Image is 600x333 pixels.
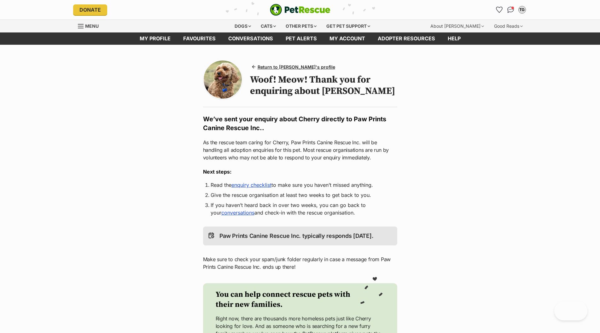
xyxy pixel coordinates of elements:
[506,5,516,15] a: Conversations
[371,32,441,45] a: Adopter resources
[281,20,321,32] div: Other pets
[216,290,359,310] h2: You can help connect rescue pets with their new families.
[270,4,330,16] a: PetRescue
[78,20,103,31] a: Menu
[211,191,390,199] li: Give the rescue organisation at least two weeks to get back to you.
[490,20,527,32] div: Good Reads
[250,74,397,97] h1: Woof! Meow! Thank you for enquiring about [PERSON_NAME]
[231,182,271,188] a: enquiry checklist
[204,60,242,99] img: Photo of Cherry
[494,5,504,15] a: Favourites
[211,181,390,189] li: Read the to make sure you haven’t missed anything.
[203,255,397,271] p: Make sure to check your spam/junk folder regularly in case a message from Paw Prints Canine Rescu...
[256,20,280,32] div: Cats
[426,20,488,32] div: About [PERSON_NAME]
[519,7,525,13] div: TG
[507,7,514,13] img: chat-41dd97257d64d25036548639549fe6c8038ab92f7586957e7f3b1b290dea8141.svg
[177,32,222,45] a: Favourites
[494,5,527,15] ul: Account quick links
[203,168,397,175] h3: Next steps:
[441,32,467,45] a: Help
[270,4,330,16] img: logo-e224e6f780fb5917bec1dbf3a21bbac754714ae5b6737aabdf751b685950b380.svg
[85,23,99,29] span: Menu
[258,64,335,70] span: Return to [PERSON_NAME]'s profile
[554,301,587,320] iframe: Help Scout Beacon - Open
[221,210,254,216] a: conversations
[219,232,374,240] p: Paw Prints Canine Rescue Inc. typically responds [DATE].
[203,115,397,132] h2: We’ve sent your enquiry about Cherry directly to Paw Prints Canine Rescue Inc..
[250,62,338,72] a: Return to [PERSON_NAME]'s profile
[323,32,371,45] a: My account
[517,5,527,15] button: My account
[322,20,375,32] div: Get pet support
[211,201,390,216] li: If you haven’t heard back in over two weeks, you can go back to your and check-in with the rescue...
[203,139,397,161] p: As the rescue team caring for Cherry, Paw Prints Canine Rescue Inc. will be handling all adoption...
[222,32,279,45] a: conversations
[230,20,255,32] div: Dogs
[133,32,177,45] a: My profile
[279,32,323,45] a: Pet alerts
[73,4,107,15] a: Donate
